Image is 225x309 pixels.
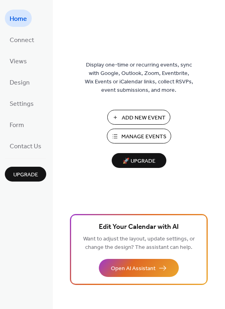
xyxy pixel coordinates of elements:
[5,73,35,91] a: Design
[10,140,41,153] span: Contact Us
[5,31,39,48] a: Connect
[5,116,29,133] a: Form
[13,171,38,179] span: Upgrade
[10,119,24,131] span: Form
[5,167,46,182] button: Upgrade
[117,156,162,167] span: 🚀 Upgrade
[99,222,179,233] span: Edit Your Calendar with AI
[10,98,34,110] span: Settings
[111,265,155,273] span: Open AI Assistant
[121,133,166,141] span: Manage Events
[5,52,32,69] a: Views
[10,77,30,89] span: Design
[10,34,34,46] span: Connect
[5,137,46,154] a: Contact Us
[5,10,32,27] a: Home
[122,114,166,122] span: Add New Event
[83,234,195,253] span: Want to adjust the layout, update settings, or change the design? The assistant can help.
[10,13,27,25] span: Home
[99,259,179,277] button: Open AI Assistant
[85,61,193,95] span: Display one-time or recurring events, sync with Google, Outlook, Zoom, Eventbrite, Wix Events or ...
[10,55,27,68] span: Views
[107,129,171,143] button: Manage Events
[112,153,166,168] button: 🚀 Upgrade
[5,95,39,112] a: Settings
[107,110,170,125] button: Add New Event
